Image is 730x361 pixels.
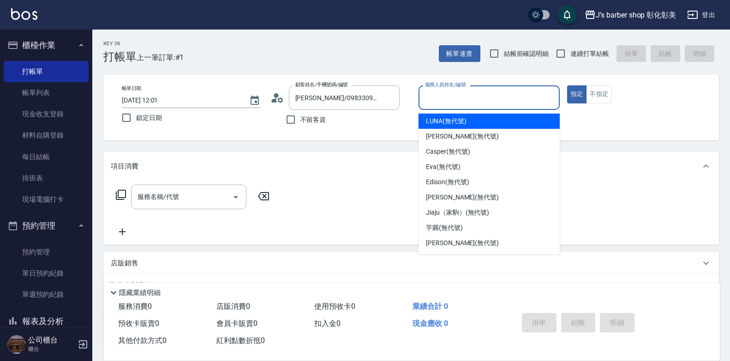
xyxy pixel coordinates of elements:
[504,49,549,59] span: 結帳前確認明細
[4,146,89,168] a: 每日結帳
[122,85,141,92] label: 帳單日期
[314,302,355,311] span: 使用預收卡 0
[244,90,266,112] button: Choose date, selected date is 2025-08-21
[122,93,240,108] input: YYYY/MM/DD hh:mm
[426,193,499,202] span: [PERSON_NAME] (無代號)
[4,103,89,125] a: 現金收支登錄
[7,335,26,354] img: Person
[4,33,89,57] button: 櫃檯作業
[4,241,89,263] a: 預約管理
[111,259,138,268] p: 店販銷售
[103,274,719,296] div: 預收卡販賣
[137,52,184,63] span: 上一筆訂單:#1
[28,345,75,353] p: 櫃台
[119,288,161,298] p: 隱藏業績明細
[426,147,470,156] span: Casper (無代號)
[136,113,162,123] span: 鎖定日期
[216,319,257,328] span: 會員卡販賣 0
[683,6,719,24] button: 登出
[567,85,587,103] button: 指定
[426,238,499,248] span: [PERSON_NAME] (無代號)
[4,263,89,284] a: 單日預約紀錄
[4,214,89,238] button: 預約管理
[118,336,167,345] span: 其他付款方式 0
[439,45,480,62] button: 帳單速查
[4,309,89,333] button: 報表及分析
[4,82,89,103] a: 帳單列表
[118,302,152,311] span: 服務消費 0
[111,281,145,290] p: 預收卡販賣
[426,116,467,126] span: LUNA (無代號)
[300,115,326,125] span: 不留客資
[4,189,89,210] a: 現場電腦打卡
[103,41,137,47] h2: Key In
[426,162,461,172] span: Eva (無代號)
[581,6,680,24] button: J’s barber shop 彰化彰美
[103,50,137,63] h3: 打帳單
[4,284,89,305] a: 單週預約紀錄
[570,49,609,59] span: 連續打單結帳
[314,319,341,328] span: 扣入金 0
[426,132,499,141] span: [PERSON_NAME] (無代號)
[425,81,466,88] label: 服務人員姓名/編號
[216,336,265,345] span: 紅利點數折抵 0
[4,168,89,189] a: 排班表
[118,319,159,328] span: 預收卡販賣 0
[228,190,243,205] button: Open
[426,177,469,187] span: Edison (無代號)
[426,223,463,233] span: 芋圓 (無代號)
[4,61,89,82] a: 打帳單
[413,319,448,328] span: 現金應收 0
[28,336,75,345] h5: 公司櫃台
[4,125,89,146] a: 材料自購登錄
[596,9,676,21] div: J’s barber shop 彰化彰美
[426,208,489,217] span: Jiaju（家駒） (無代號)
[558,6,576,24] button: save
[103,252,719,274] div: 店販銷售
[295,81,348,88] label: 顧客姓名/手機號碼/編號
[11,8,37,20] img: Logo
[216,302,250,311] span: 店販消費 0
[103,151,719,181] div: 項目消費
[586,85,612,103] button: 不指定
[111,162,138,171] p: 項目消費
[413,302,448,311] span: 業績合計 0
